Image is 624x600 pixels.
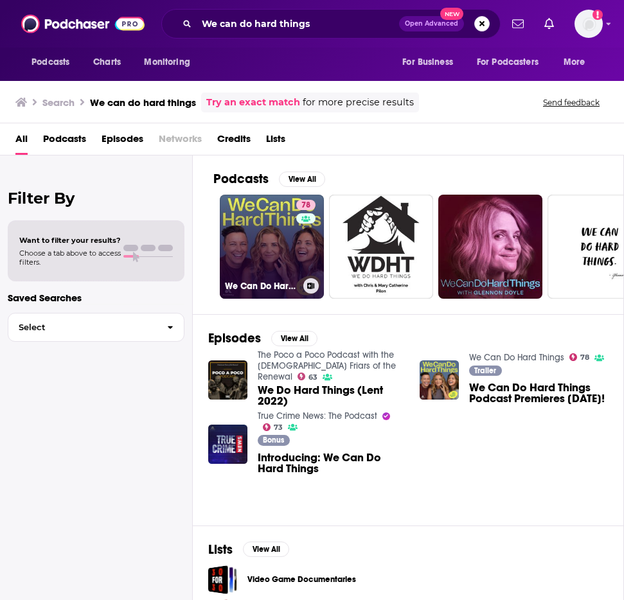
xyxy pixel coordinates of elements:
[539,13,559,35] a: Show notifications dropdown
[469,382,616,404] span: We Can Do Hard Things Podcast Premieres [DATE]!
[8,292,184,304] p: Saved Searches
[393,50,469,75] button: open menu
[298,373,318,380] a: 63
[206,95,300,110] a: Try an exact match
[15,128,28,155] a: All
[19,236,121,245] span: Want to filter your results?
[469,382,616,404] a: We Can Do Hard Things Podcast Premieres Tuesday, May 11th!
[575,10,603,38] button: Show profile menu
[161,9,501,39] div: Search podcasts, credits, & more...
[208,425,247,464] img: Introducing: We Can Do Hard Things
[420,360,459,400] img: We Can Do Hard Things Podcast Premieres Tuesday, May 11th!
[266,128,285,155] a: Lists
[208,360,247,400] img: We Do Hard Things (Lent 2022)
[575,10,603,38] span: Logged in as Isla
[539,97,603,108] button: Send feedback
[402,53,453,71] span: For Business
[580,355,589,360] span: 78
[440,8,463,20] span: New
[213,171,269,187] h2: Podcasts
[208,542,289,558] a: ListsView All
[213,171,325,187] a: PodcastsView All
[8,313,184,342] button: Select
[575,10,603,38] img: User Profile
[258,349,396,382] a: The Poco a Poco Podcast with the Franciscan Friars of the Renewal
[569,353,590,361] a: 78
[93,53,121,71] span: Charts
[301,199,310,212] span: 78
[258,410,377,421] a: True Crime News: The Podcast
[220,195,324,299] a: 78We Can Do Hard Things
[593,10,603,20] svg: Add a profile image
[208,330,261,346] h2: Episodes
[85,50,129,75] a: Charts
[8,323,157,331] span: Select
[208,542,233,558] h2: Lists
[303,95,414,110] span: for more precise results
[296,200,316,210] a: 78
[258,385,404,407] a: We Do Hard Things (Lent 2022)
[197,13,399,34] input: Search podcasts, credits, & more...
[477,53,539,71] span: For Podcasters
[308,375,317,380] span: 63
[263,436,284,444] span: Bonus
[159,128,202,155] span: Networks
[225,281,298,292] h3: We Can Do Hard Things
[274,425,283,430] span: 73
[102,128,143,155] a: Episodes
[247,572,356,587] a: Video Game Documentaries
[208,565,237,594] a: Video Game Documentaries
[405,21,458,27] span: Open Advanced
[90,96,196,109] h3: We can do hard things
[43,128,86,155] a: Podcasts
[469,352,564,363] a: We Can Do Hard Things
[279,172,325,187] button: View All
[263,423,283,431] a: 73
[555,50,602,75] button: open menu
[507,13,529,35] a: Show notifications dropdown
[144,53,190,71] span: Monitoring
[8,189,184,207] h2: Filter By
[474,367,496,375] span: Trailer
[31,53,69,71] span: Podcasts
[217,128,251,155] a: Credits
[243,542,289,557] button: View All
[258,452,404,474] a: Introducing: We Can Do Hard Things
[19,249,121,267] span: Choose a tab above to access filters.
[564,53,585,71] span: More
[271,331,317,346] button: View All
[208,330,317,346] a: EpisodesView All
[135,50,206,75] button: open menu
[21,12,145,36] img: Podchaser - Follow, Share and Rate Podcasts
[399,16,464,31] button: Open AdvancedNew
[42,96,75,109] h3: Search
[22,50,86,75] button: open menu
[468,50,557,75] button: open menu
